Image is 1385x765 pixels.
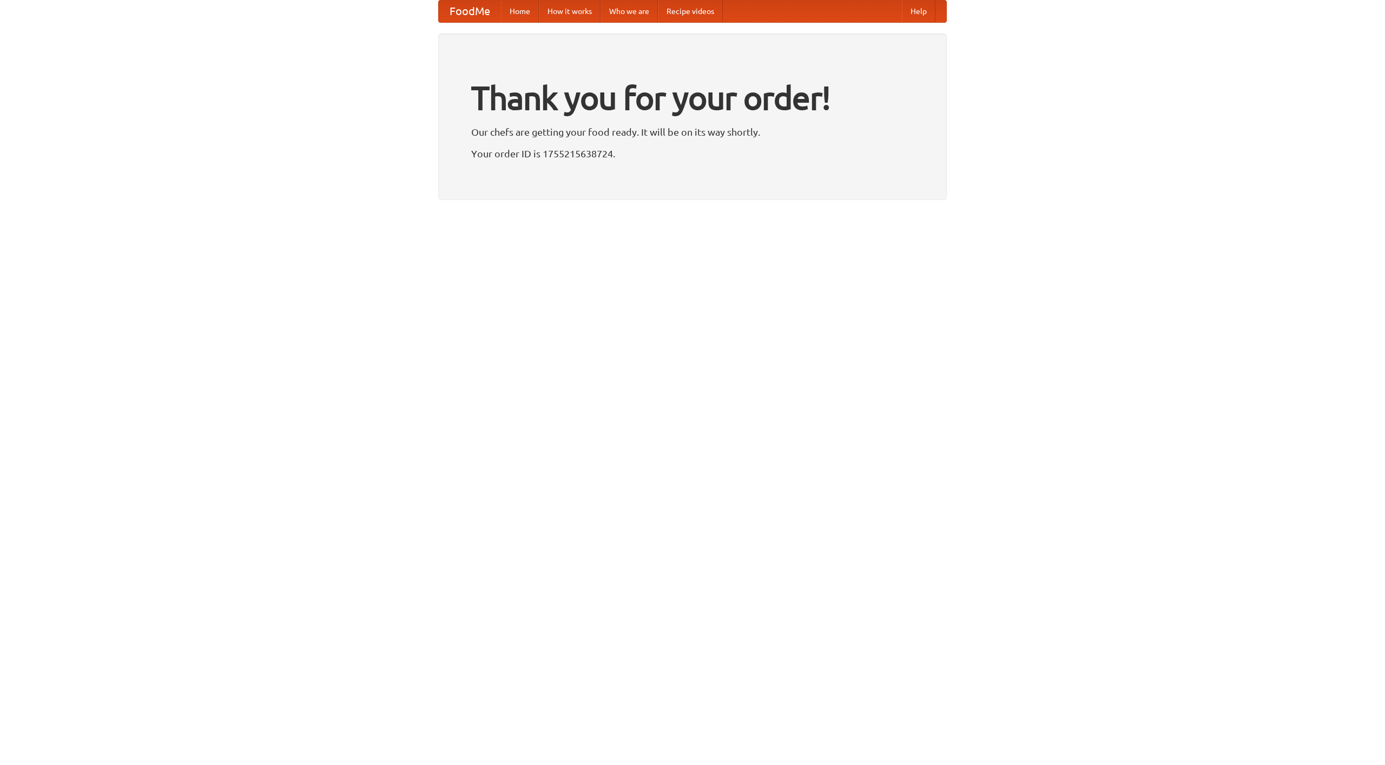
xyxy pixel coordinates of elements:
p: Your order ID is 1755215638724. [471,145,914,162]
a: Home [501,1,539,22]
a: Recipe videos [658,1,723,22]
a: How it works [539,1,601,22]
a: FoodMe [439,1,501,22]
a: Help [902,1,935,22]
p: Our chefs are getting your food ready. It will be on its way shortly. [471,124,914,140]
a: Who we are [601,1,658,22]
h1: Thank you for your order! [471,72,914,124]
